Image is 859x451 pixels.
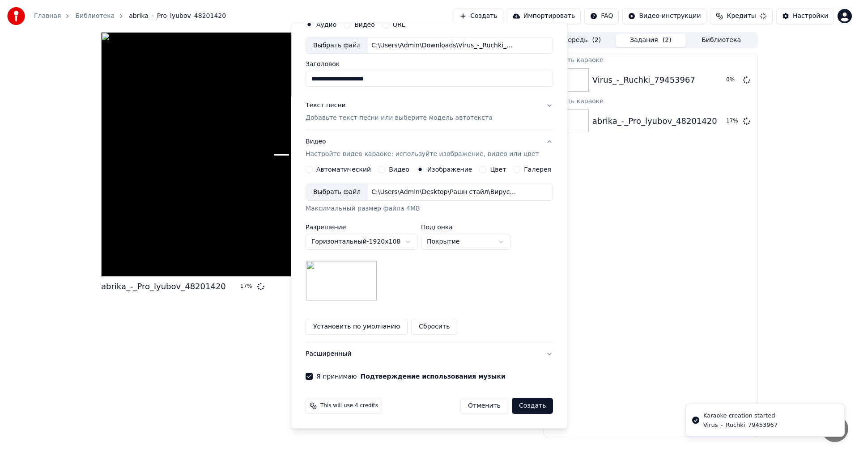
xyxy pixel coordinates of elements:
[368,188,520,197] div: C:\Users\Admin\Desktop\Рашн стайл\Вирус ручки.png
[306,101,346,110] div: Текст песни
[306,137,539,159] div: Видео
[421,224,510,230] label: Подгонка
[306,114,493,122] p: Добавьте текст песни или выберите модель автотекста
[368,41,520,50] div: C:\Users\Admin\Downloads\Virus_-_Ruchki_79453967.mp3
[460,398,508,414] button: Отменить
[412,319,458,335] button: Сбросить
[306,204,553,213] div: Максимальный размер файла 4MB
[306,319,408,335] button: Установить по умолчанию
[316,373,506,379] label: Я принимаю
[306,166,553,342] div: ВидеоНастройте видео караоке: используйте изображение, видео или цвет
[306,224,417,230] label: Разрешение
[512,398,553,414] button: Создать
[306,184,368,200] div: Выбрать файл
[427,166,472,173] label: Изображение
[389,166,409,173] label: Видео
[354,21,375,27] label: Видео
[306,342,553,366] button: Расширенный
[361,373,506,379] button: Я принимаю
[306,94,553,130] button: Текст песниДобавьте текст песни или выберите модель автотекста
[306,150,539,159] p: Настройте видео караоке: используйте изображение, видео или цвет
[306,61,553,67] label: Заголовок
[316,21,336,27] label: Аудио
[306,130,553,166] button: ВидеоНастройте видео караоке: используйте изображение, видео или цвет
[490,166,506,173] label: Цвет
[306,37,368,53] div: Выбрать файл
[316,166,371,173] label: Автоматический
[393,21,405,27] label: URL
[320,402,378,409] span: This will use 4 credits
[524,166,552,173] label: Галерея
